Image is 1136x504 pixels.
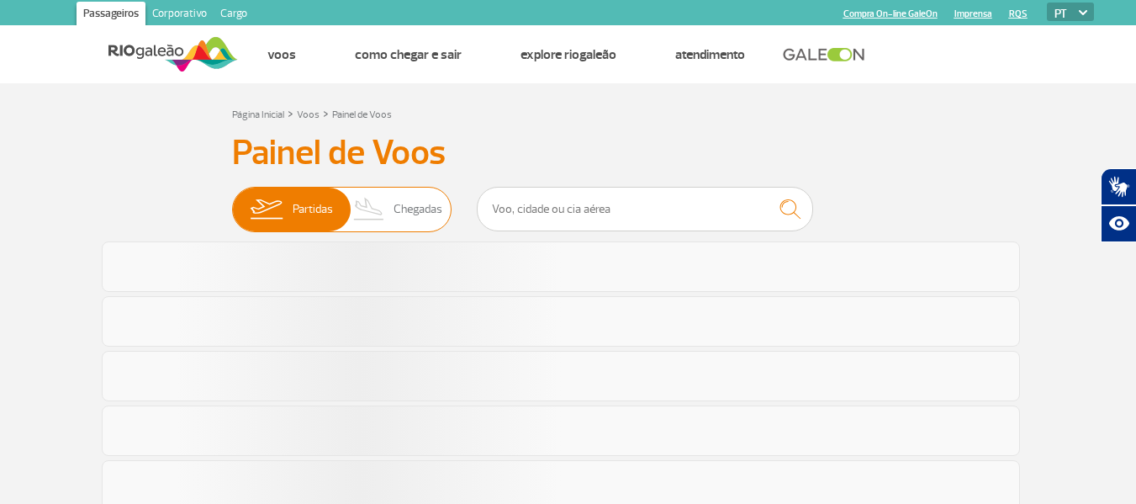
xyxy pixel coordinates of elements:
a: Compra On-line GaleOn [843,8,938,19]
a: Atendimento [675,46,745,63]
input: Voo, cidade ou cia aérea [477,187,813,231]
button: Abrir recursos assistivos. [1101,205,1136,242]
button: Abrir tradutor de língua de sinais. [1101,168,1136,205]
a: Como chegar e sair [355,46,462,63]
a: Voos [297,109,320,121]
img: slider-desembarque [345,188,394,231]
a: > [323,103,329,123]
div: Plugin de acessibilidade da Hand Talk. [1101,168,1136,242]
a: Cargo [214,2,254,29]
img: slider-embarque [240,188,293,231]
span: Partidas [293,188,333,231]
span: Chegadas [394,188,442,231]
a: Passageiros [77,2,145,29]
h3: Painel de Voos [232,132,905,174]
a: > [288,103,293,123]
a: Voos [267,46,296,63]
a: Explore RIOgaleão [520,46,616,63]
a: Imprensa [954,8,992,19]
a: Corporativo [145,2,214,29]
a: RQS [1009,8,1028,19]
a: Painel de Voos [332,109,392,121]
a: Página Inicial [232,109,284,121]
